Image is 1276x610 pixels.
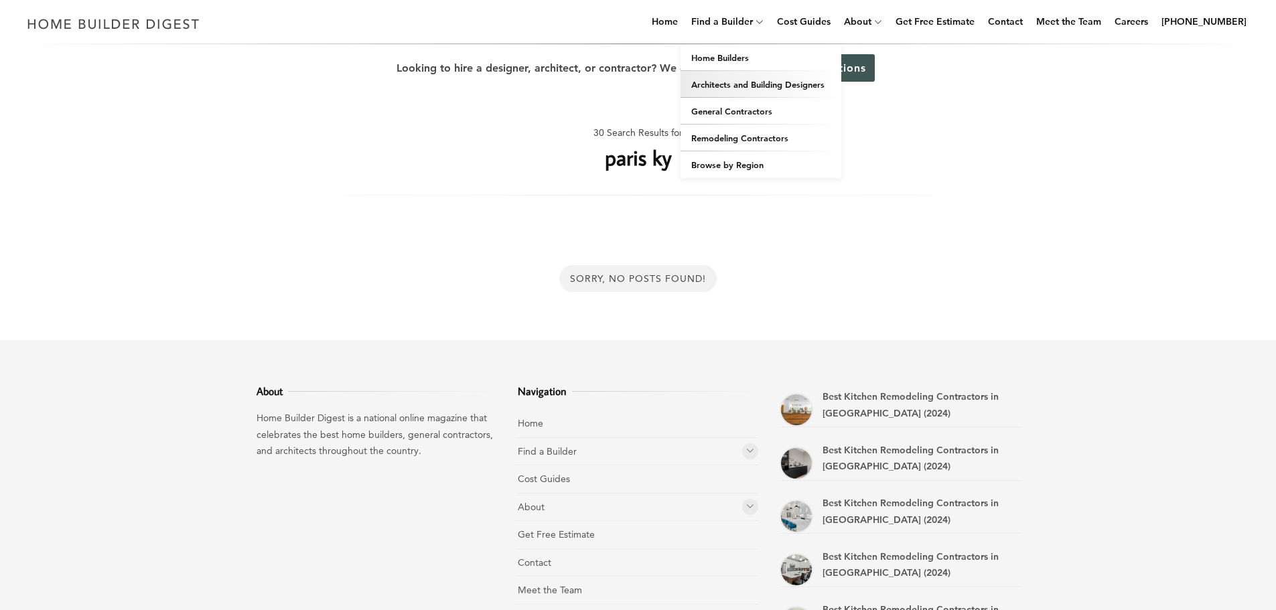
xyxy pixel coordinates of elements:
p: Home Builder Digest is a national online magazine that celebrates the best home builders, general... [257,410,497,459]
div: Sorry, No Posts Found! [559,265,717,293]
h3: Navigation [518,383,758,399]
a: General Contractors [681,98,841,125]
a: Best Kitchen Remodeling Contractors in [GEOGRAPHIC_DATA] (2024) [823,444,999,473]
a: Get Recommendations [731,54,875,82]
a: Remodeling Contractors [681,125,841,151]
img: Home Builder Digest [21,11,206,37]
a: Get Free Estimate [518,528,595,540]
a: About [518,501,545,513]
a: Meet the Team [518,584,582,596]
a: Architects and Building Designers [681,71,841,98]
a: Cost Guides [518,473,570,485]
a: Best Kitchen Remodeling Contractors in Plantation (2024) [780,447,813,480]
a: Best Kitchen Remodeling Contractors in Doral (2024) [780,393,813,427]
a: Home Builders [681,44,841,71]
a: Best Kitchen Remodeling Contractors in [GEOGRAPHIC_DATA] (2024) [823,390,999,419]
span: 30 Search Results for [593,125,683,141]
a: Contact [518,556,551,568]
a: Find a Builder [518,445,577,457]
h1: paris ky [605,141,672,173]
a: Best Kitchen Remodeling Contractors in [GEOGRAPHIC_DATA] (2024) [823,497,999,526]
a: Best Kitchen Remodeling Contractors in [GEOGRAPHIC_DATA] (2024) [823,550,999,579]
a: Browse by Region [681,151,841,178]
a: Best Kitchen Remodeling Contractors in Boca Raton (2024) [780,553,813,587]
h3: About [257,383,497,399]
a: Best Kitchen Remodeling Contractors in Coral Gables (2024) [780,500,813,533]
a: Home [518,417,543,429]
